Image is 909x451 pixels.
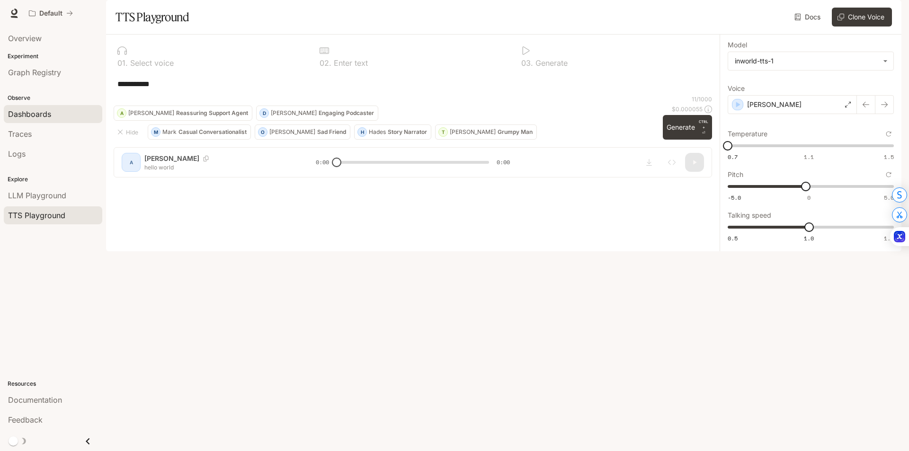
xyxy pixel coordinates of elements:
p: Hades [369,129,386,135]
div: O [258,124,267,140]
p: Pitch [728,171,743,178]
button: D[PERSON_NAME]Engaging Podcaster [256,106,378,121]
p: ⏎ [699,119,708,136]
button: HHadesStory Narrator [354,124,431,140]
p: CTRL + [699,119,708,130]
p: 0 3 . [521,59,533,67]
span: 5.0 [884,194,894,202]
p: 0 2 . [320,59,331,67]
p: Mark [162,129,177,135]
p: [PERSON_NAME] [269,129,315,135]
button: Reset to default [883,129,894,139]
button: Clone Voice [832,8,892,27]
p: 0 1 . [117,59,128,67]
p: [PERSON_NAME] [271,110,317,116]
button: GenerateCTRL +⏎ [663,115,712,140]
a: Docs [793,8,824,27]
p: Generate [533,59,568,67]
button: MMarkCasual Conversationalist [148,124,251,140]
div: inworld-tts-1 [728,52,893,70]
button: Hide [114,124,144,140]
p: Voice [728,85,745,92]
span: 1.1 [804,153,814,161]
div: T [439,124,447,140]
span: 1.5 [884,234,894,242]
span: -5.0 [728,194,741,202]
p: Default [39,9,62,18]
p: Casual Conversationalist [178,129,247,135]
button: T[PERSON_NAME]Grumpy Man [435,124,537,140]
div: A [117,106,126,121]
p: Grumpy Man [498,129,533,135]
div: M [151,124,160,140]
p: Select voice [128,59,174,67]
h1: TTS Playground [116,8,189,27]
span: 1.5 [884,153,894,161]
button: All workspaces [25,4,77,23]
p: Engaging Podcaster [319,110,374,116]
p: $ 0.000055 [672,105,703,113]
p: Talking speed [728,212,771,219]
button: O[PERSON_NAME]Sad Friend [255,124,350,140]
span: 0.7 [728,153,738,161]
span: 1.0 [804,234,814,242]
span: 0 [807,194,811,202]
p: Temperature [728,131,767,137]
p: [PERSON_NAME] [128,110,174,116]
p: Reassuring Support Agent [176,110,248,116]
p: Model [728,42,747,48]
p: [PERSON_NAME] [450,129,496,135]
button: A[PERSON_NAME]Reassuring Support Agent [114,106,252,121]
p: Story Narrator [388,129,427,135]
p: Sad Friend [317,129,346,135]
div: D [260,106,268,121]
p: 11 / 1000 [692,95,712,103]
div: H [358,124,366,140]
p: Enter text [331,59,368,67]
button: Reset to default [883,169,894,180]
p: [PERSON_NAME] [747,100,802,109]
div: inworld-tts-1 [735,56,878,66]
span: 0.5 [728,234,738,242]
